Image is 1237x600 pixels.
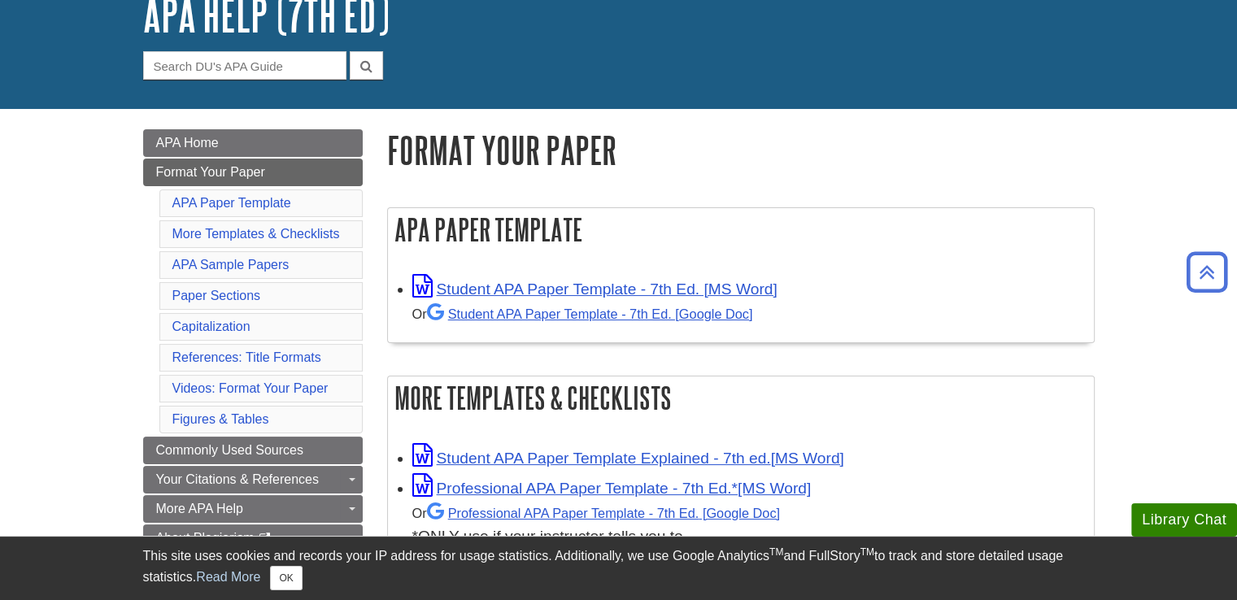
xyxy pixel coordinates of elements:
button: Library Chat [1131,503,1237,537]
h2: More Templates & Checklists [388,376,1094,420]
sup: TM [769,546,783,558]
a: Figures & Tables [172,412,269,426]
span: Format Your Paper [156,165,265,179]
a: Paper Sections [172,289,261,302]
h1: Format Your Paper [387,129,1095,171]
a: Professional APA Paper Template - 7th Ed. [427,506,780,520]
a: References: Title Formats [172,350,321,364]
div: This site uses cookies and records your IP address for usage statistics. Additionally, we use Goo... [143,546,1095,590]
small: Or [412,307,753,321]
a: Link opens in new window [412,450,844,467]
small: Or [412,506,780,520]
div: *ONLY use if your instructor tells you to [412,501,1086,549]
a: Student APA Paper Template - 7th Ed. [Google Doc] [427,307,753,321]
input: Search DU's APA Guide [143,51,346,80]
a: Capitalization [172,320,250,333]
a: More Templates & Checklists [172,227,340,241]
h2: APA Paper Template [388,208,1094,251]
span: More APA Help [156,502,243,515]
button: Close [270,566,302,590]
a: Link opens in new window [412,280,777,298]
span: Your Citations & References [156,472,319,486]
a: APA Home [143,129,363,157]
div: Guide Page Menu [143,129,363,552]
a: Videos: Format Your Paper [172,381,329,395]
span: About Plagiarism [156,531,255,545]
a: APA Paper Template [172,196,291,210]
sup: TM [860,546,874,558]
a: APA Sample Papers [172,258,290,272]
a: More APA Help [143,495,363,523]
a: Back to Top [1181,261,1233,283]
a: About Plagiarism [143,524,363,552]
span: APA Home [156,136,219,150]
i: This link opens in a new window [258,533,272,544]
span: Commonly Used Sources [156,443,303,457]
a: Link opens in new window [412,480,812,497]
a: Your Citations & References [143,466,363,493]
a: Format Your Paper [143,159,363,186]
a: Read More [196,570,260,584]
a: Commonly Used Sources [143,437,363,464]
